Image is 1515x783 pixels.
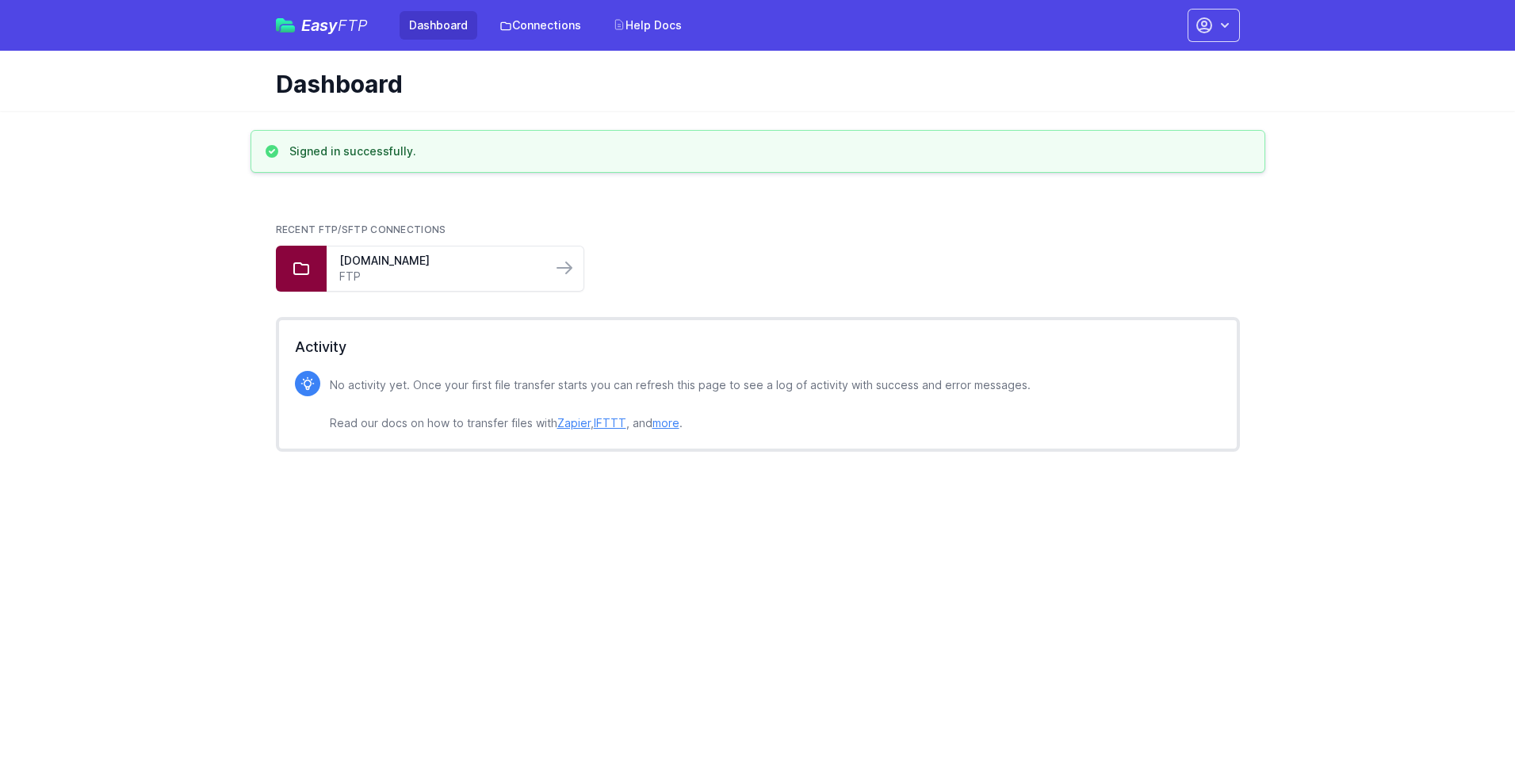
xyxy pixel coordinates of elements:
[301,17,368,33] span: Easy
[594,416,626,430] a: IFTTT
[276,18,295,32] img: easyftp_logo.png
[338,16,368,35] span: FTP
[276,223,1240,236] h2: Recent FTP/SFTP Connections
[276,70,1227,98] h1: Dashboard
[339,253,539,269] a: [DOMAIN_NAME]
[400,11,477,40] a: Dashboard
[330,376,1031,433] p: No activity yet. Once your first file transfer starts you can refresh this page to see a log of a...
[490,11,591,40] a: Connections
[652,416,679,430] a: more
[557,416,591,430] a: Zapier
[276,17,368,33] a: EasyFTP
[603,11,691,40] a: Help Docs
[295,336,1221,358] h2: Activity
[289,143,416,159] h3: Signed in successfully.
[339,269,539,285] a: FTP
